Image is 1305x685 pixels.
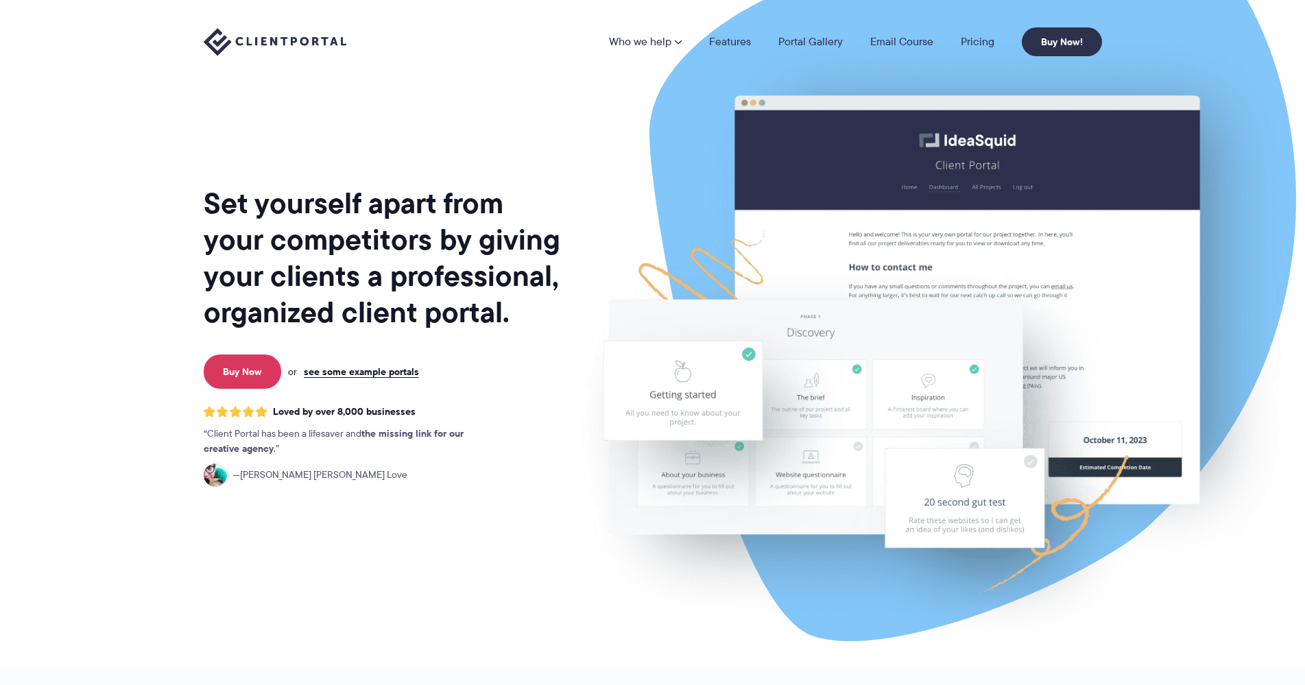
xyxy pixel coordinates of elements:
[709,36,751,47] a: Features
[1022,27,1102,56] a: Buy Now!
[288,365,297,378] span: or
[304,365,419,378] a: see some example portals
[778,36,843,47] a: Portal Gallery
[961,36,994,47] a: Pricing
[609,36,682,47] a: Who we help
[870,36,933,47] a: Email Course
[273,406,416,418] span: Loved by over 8,000 businesses
[204,426,464,456] strong: the missing link for our creative agency
[204,185,563,331] h1: Set yourself apart from your competitors by giving your clients a professional, organized client ...
[232,468,407,483] span: [PERSON_NAME] [PERSON_NAME] Love
[204,426,492,457] p: Client Portal has been a lifesaver and .
[204,354,281,389] a: Buy Now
